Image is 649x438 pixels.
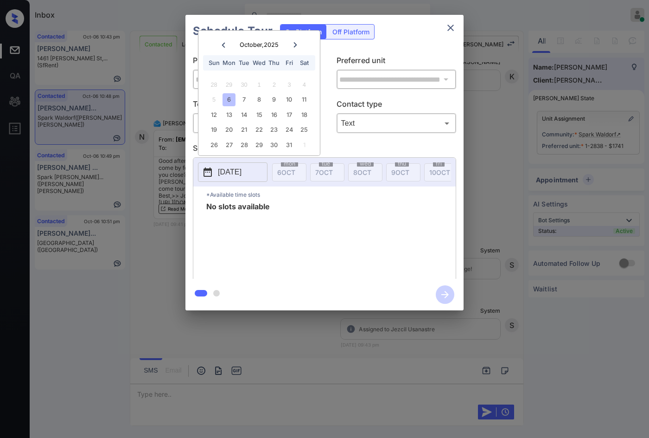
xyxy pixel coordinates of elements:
button: close [441,19,460,37]
div: Tue [238,57,250,69]
div: October , 2025 [240,41,279,48]
span: No slots available [206,203,270,277]
div: Choose Wednesday, October 15th, 2025 [253,109,265,121]
div: Choose Thursday, October 9th, 2025 [268,93,280,106]
div: Choose Tuesday, October 14th, 2025 [238,109,250,121]
div: Mon [223,57,235,69]
div: Fri [283,57,295,69]
p: Contact type [337,98,457,113]
div: Not available Sunday, October 5th, 2025 [208,93,220,106]
div: Choose Saturday, October 11th, 2025 [298,93,311,106]
div: Choose Thursday, October 30th, 2025 [268,139,280,151]
div: Choose Monday, October 13th, 2025 [223,109,235,121]
div: Choose Tuesday, October 7th, 2025 [238,93,250,106]
div: Choose Wednesday, October 29th, 2025 [253,139,265,151]
div: Choose Thursday, October 16th, 2025 [268,109,280,121]
div: Choose Monday, October 6th, 2025 [223,93,235,106]
div: Choose Saturday, October 18th, 2025 [298,109,311,121]
div: On Platform [280,25,326,39]
p: Select slot [193,142,456,157]
div: Off Platform [328,25,374,39]
div: Not available Saturday, October 4th, 2025 [298,78,311,91]
p: Tour type [193,98,313,113]
div: Choose Sunday, October 12th, 2025 [208,109,220,121]
div: Choose Saturday, October 25th, 2025 [298,123,311,136]
p: *Available time slots [206,187,456,203]
div: Choose Tuesday, October 21st, 2025 [238,123,250,136]
div: Choose Friday, October 31st, 2025 [283,139,295,151]
div: Choose Friday, October 24th, 2025 [283,123,295,136]
div: Not available Wednesday, October 1st, 2025 [253,78,265,91]
button: btn-next [430,283,460,307]
div: Not available Friday, October 3rd, 2025 [283,78,295,91]
div: Choose Tuesday, October 28th, 2025 [238,139,250,151]
div: month 2025-10 [201,77,317,152]
div: Not available Thursday, October 2nd, 2025 [268,78,280,91]
div: Choose Sunday, October 19th, 2025 [208,123,220,136]
div: In Person [195,116,311,131]
div: Not available Sunday, September 28th, 2025 [208,78,220,91]
div: Choose Wednesday, October 8th, 2025 [253,93,265,106]
h2: Schedule Tour [185,15,280,47]
div: Choose Sunday, October 26th, 2025 [208,139,220,151]
div: Choose Wednesday, October 22nd, 2025 [253,123,265,136]
p: [DATE] [218,167,242,178]
div: Choose Monday, October 20th, 2025 [223,123,235,136]
p: Preferred unit [337,55,457,70]
div: Choose Friday, October 17th, 2025 [283,109,295,121]
button: [DATE] [198,162,267,182]
div: Not available Tuesday, September 30th, 2025 [238,78,250,91]
div: Choose Friday, October 10th, 2025 [283,93,295,106]
p: Preferred community [193,55,313,70]
div: Choose Monday, October 27th, 2025 [223,139,235,151]
div: Thu [268,57,280,69]
div: Not available Monday, September 29th, 2025 [223,78,235,91]
div: Sun [208,57,220,69]
div: Wed [253,57,265,69]
div: Choose Thursday, October 23rd, 2025 [268,123,280,136]
div: Sat [298,57,311,69]
div: Text [339,116,454,131]
div: Choose Saturday, November 1st, 2025 [298,139,311,151]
